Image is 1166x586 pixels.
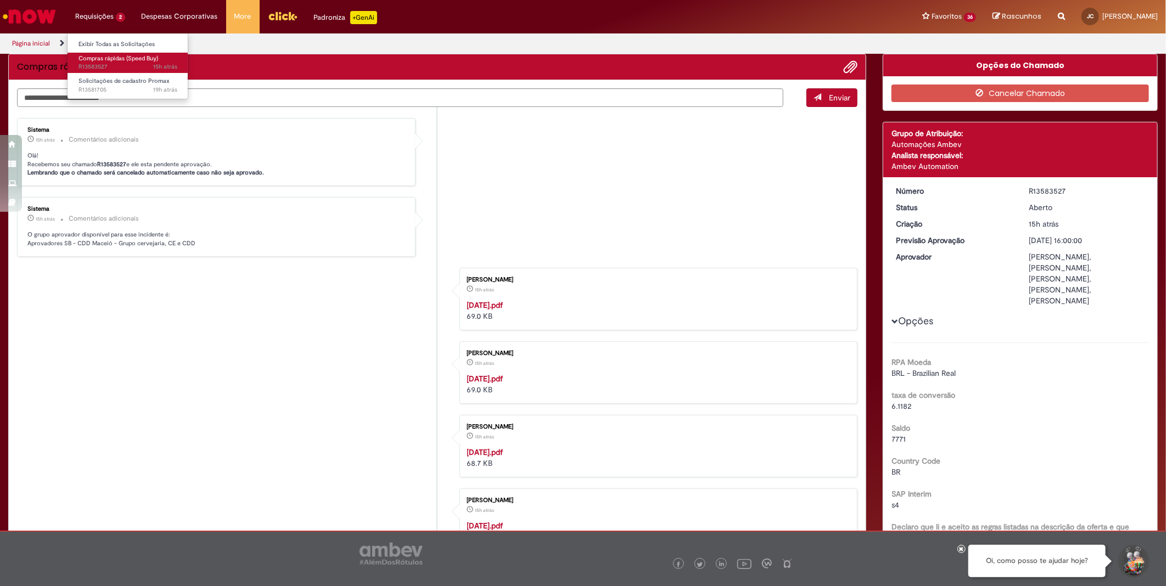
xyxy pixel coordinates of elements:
[1029,185,1145,196] div: R13583527
[892,423,910,433] b: Saldo
[1087,13,1094,20] span: JC
[17,62,148,72] h2: Compras rápidas (Speed Buy) Histórico de tíquete
[1102,12,1158,21] span: [PERSON_NAME]
[153,63,177,71] span: 15h atrás
[69,214,139,223] small: Comentários adicionais
[964,13,976,22] span: 36
[68,53,188,73] a: Aberto R13583527 : Compras rápidas (Speed Buy)
[467,520,847,542] div: 68.7 KB
[1029,219,1058,229] time: 30/09/2025 18:29:32
[467,521,503,531] a: [DATE].pdf
[892,161,1149,172] div: Ambev Automation
[350,11,377,24] p: +GenAi
[932,11,962,22] span: Favoritos
[883,54,1157,76] div: Opções do Chamado
[268,8,298,24] img: click_logo_yellow_360x200.png
[1029,235,1145,246] div: [DATE] 16:00:00
[1029,219,1058,229] span: 15h atrás
[475,507,495,514] span: 15h atrás
[829,93,850,103] span: Enviar
[69,135,139,144] small: Comentários adicionais
[892,150,1149,161] div: Analista responsável:
[360,543,423,565] img: logo_footer_ambev_rotulo_gray.png
[892,84,1149,102] button: Cancelar Chamado
[697,562,703,567] img: logo_footer_twitter.png
[467,374,503,384] a: [DATE].pdf
[153,86,177,94] span: 19h atrás
[1029,202,1145,213] div: Aberto
[888,251,1021,262] dt: Aprovador
[892,467,900,477] span: BR
[314,11,377,24] div: Padroniza
[79,77,170,85] span: Solicitações de cadastro Promax
[806,88,857,107] button: Enviar
[888,202,1021,213] dt: Status
[27,127,407,133] div: Sistema
[1117,545,1150,578] button: Iniciar Conversa de Suporte
[36,137,55,143] span: 15h atrás
[892,434,906,444] span: 7771
[79,54,158,63] span: Compras rápidas (Speed Buy)
[892,357,931,367] b: RPA Moeda
[116,13,125,22] span: 2
[892,456,940,466] b: Country Code
[36,216,55,222] span: 15h atrás
[36,137,55,143] time: 30/09/2025 18:29:44
[467,497,847,504] div: [PERSON_NAME]
[27,151,407,177] p: Olá! Recebemos seu chamado e ele esta pendente aprovação.
[67,33,188,99] ul: Requisições
[79,63,177,71] span: R13583527
[892,489,932,499] b: SAP Interim
[475,286,495,293] span: 15h atrás
[8,33,769,54] ul: Trilhas de página
[467,373,847,395] div: 69.0 KB
[892,401,911,411] span: 6.1182
[467,350,847,357] div: [PERSON_NAME]
[467,277,847,283] div: [PERSON_NAME]
[153,63,177,71] time: 30/09/2025 18:29:33
[968,545,1106,577] div: Oi, como posso te ajudar hoje?
[475,507,495,514] time: 30/09/2025 18:29:27
[467,447,847,469] div: 68.7 KB
[737,556,752,571] img: logo_footer_youtube.png
[782,559,792,568] img: logo_footer_naosei.png
[36,216,55,222] time: 30/09/2025 18:29:41
[467,300,503,310] a: [DATE].pdf
[68,38,188,50] a: Exibir Todas as Solicitações
[892,368,956,378] span: BRL - Brazilian Real
[843,60,857,74] button: Adicionar anexos
[75,11,114,22] span: Requisições
[1029,218,1145,229] div: 30/09/2025 18:29:32
[888,185,1021,196] dt: Número
[1002,11,1041,21] span: Rascunhos
[68,75,188,95] a: Aberto R13581705 : Solicitações de cadastro Promax
[888,235,1021,246] dt: Previsão Aprovação
[892,139,1149,150] div: Automações Ambev
[1029,251,1145,306] div: [PERSON_NAME], [PERSON_NAME], [PERSON_NAME], [PERSON_NAME], [PERSON_NAME]
[27,230,407,247] p: O grupo aprovador disponível para esse incidente é: Aprovadores SB - CDD Maceió - Grupo cervejari...
[475,433,495,440] time: 30/09/2025 18:29:27
[762,559,772,568] img: logo_footer_workplace.png
[79,86,177,94] span: R13581705
[892,390,955,400] b: taxa de conversão
[888,218,1021,229] dt: Criação
[1,5,58,27] img: ServiceNow
[17,88,783,107] textarea: Digite sua mensagem aqui...
[467,447,503,457] a: [DATE].pdf
[475,433,495,440] span: 15h atrás
[467,300,847,322] div: 69.0 KB
[12,39,50,48] a: Página inicial
[475,286,495,293] time: 30/09/2025 18:29:27
[892,522,1132,554] b: Declaro que li e aceito as regras listadas na descrição da oferta e que poderei responder a audit...
[892,500,899,510] span: s4
[142,11,218,22] span: Despesas Corporativas
[234,11,251,22] span: More
[27,206,407,212] div: Sistema
[475,360,495,367] time: 30/09/2025 18:29:27
[97,160,126,168] b: R13583527
[993,12,1041,22] a: Rascunhos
